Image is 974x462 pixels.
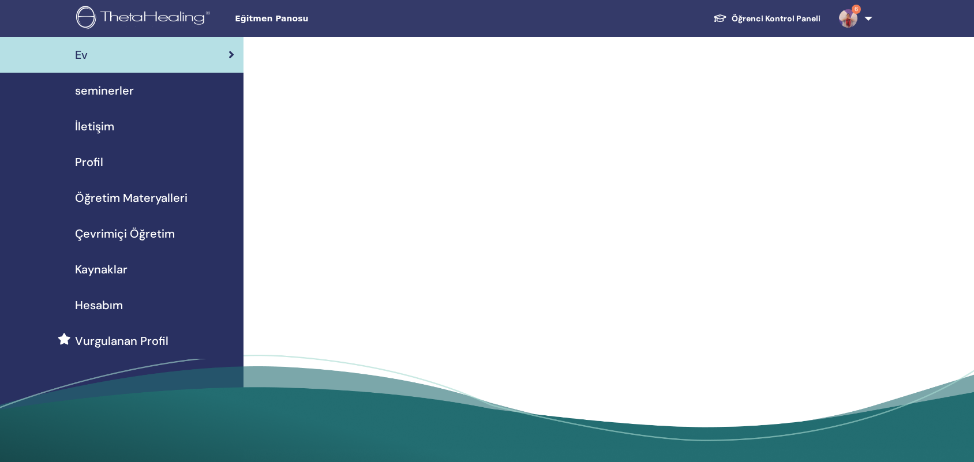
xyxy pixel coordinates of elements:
span: Profil [75,153,103,171]
span: Eğitmen Panosu [235,13,408,25]
span: İletişim [75,118,114,135]
span: Çevrimiçi Öğretim [75,225,175,242]
span: Ev [75,46,88,63]
span: Öğretim Materyalleri [75,189,188,206]
span: Vurgulanan Profil [75,332,168,350]
span: seminerler [75,82,134,99]
span: Hesabım [75,296,123,314]
a: Öğrenci Kontrol Paneli [704,8,830,29]
img: logo.png [76,6,214,32]
span: Kaynaklar [75,261,128,278]
img: default.jpg [839,9,857,28]
span: 6 [852,5,861,14]
img: graduation-cap-white.svg [713,13,727,23]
